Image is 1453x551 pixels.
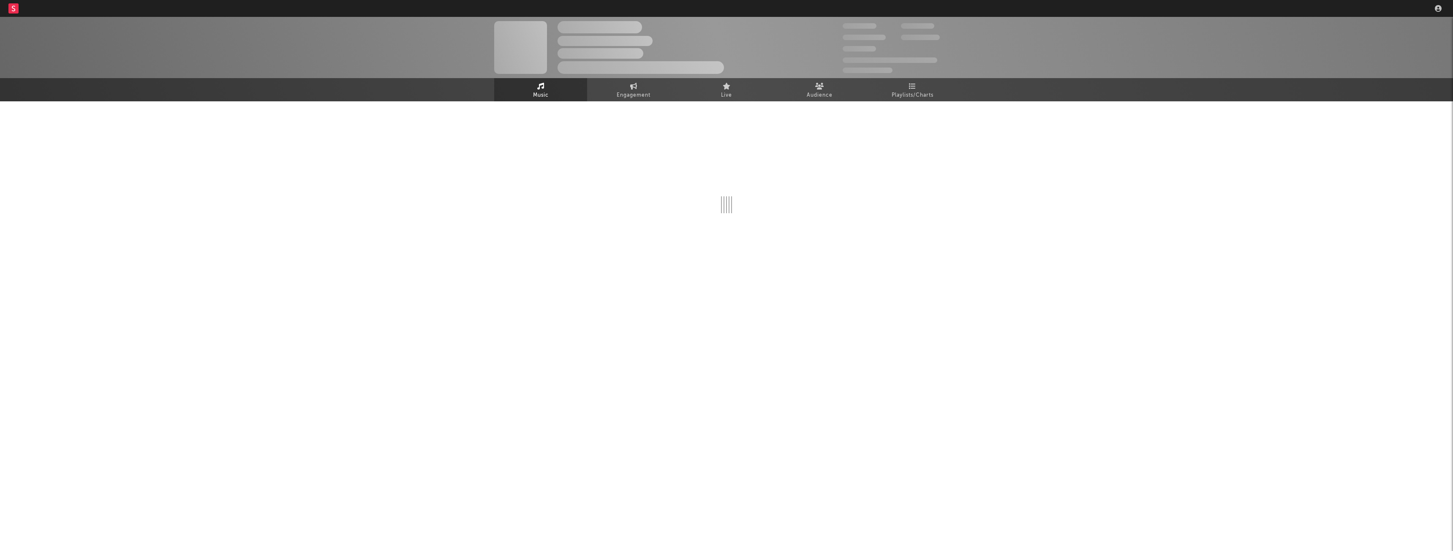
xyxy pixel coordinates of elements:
[892,90,933,100] span: Playlists/Charts
[494,78,587,101] a: Music
[843,35,886,40] span: 50,000,000
[807,90,833,100] span: Audience
[901,23,934,29] span: 100,000
[617,90,650,100] span: Engagement
[587,78,680,101] a: Engagement
[680,78,773,101] a: Live
[843,57,937,63] span: 50,000,000 Monthly Listeners
[843,46,876,52] span: 100,000
[721,90,732,100] span: Live
[901,35,940,40] span: 1,000,000
[843,23,876,29] span: 300,000
[773,78,866,101] a: Audience
[533,90,549,100] span: Music
[843,68,892,73] span: Jump Score: 85.0
[866,78,959,101] a: Playlists/Charts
